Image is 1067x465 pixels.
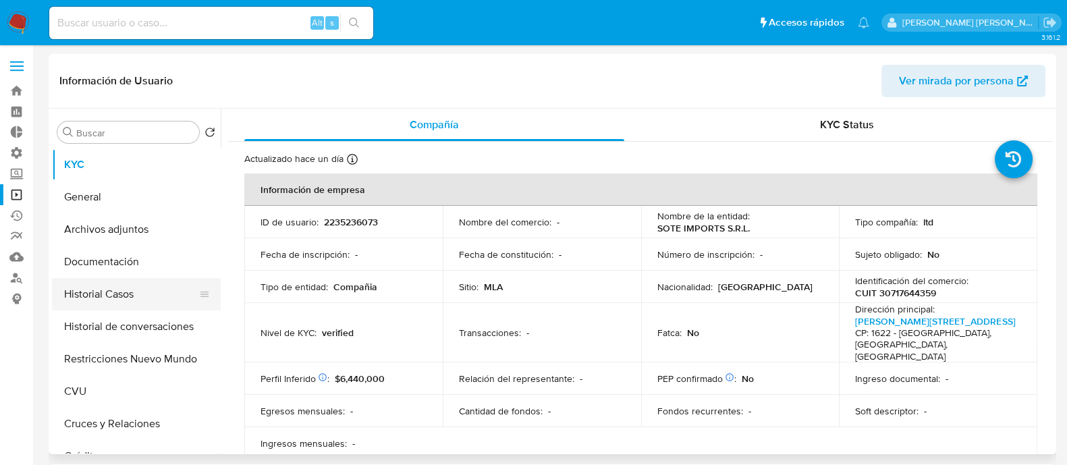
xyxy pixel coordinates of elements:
[580,373,582,385] p: -
[657,248,755,261] p: Número de inscripción :
[261,373,329,385] p: Perfil Inferido :
[459,248,553,261] p: Fecha de constitución :
[1043,16,1057,30] a: Salir
[204,127,215,142] button: Volver al orden por defecto
[459,281,478,293] p: Sitio :
[855,275,968,287] p: Identificación del comercio :
[557,216,559,228] p: -
[352,437,355,449] p: -
[59,74,173,88] h1: Información de Usuario
[459,405,543,417] p: Cantidad de fondos :
[559,248,562,261] p: -
[350,405,353,417] p: -
[459,216,551,228] p: Nombre del comercio :
[49,14,373,32] input: Buscar usuario o caso...
[312,16,323,29] span: Alt
[657,405,743,417] p: Fondos recurrentes :
[657,281,713,293] p: Nacionalidad :
[748,405,751,417] p: -
[855,287,936,299] p: CUIT 30717644359
[324,216,378,228] p: 2235236073
[333,281,377,293] p: Compañia
[924,405,927,417] p: -
[330,16,334,29] span: s
[526,327,529,339] p: -
[52,343,221,375] button: Restricciones Nuevo Mundo
[52,278,210,310] button: Historial Casos
[459,373,574,385] p: Relación del representante :
[760,248,763,261] p: -
[261,437,347,449] p: Ingresos mensuales :
[855,314,1015,328] a: [PERSON_NAME][STREET_ADDRESS]
[855,405,919,417] p: Soft descriptor :
[881,65,1045,97] button: Ver mirada por persona
[261,281,328,293] p: Tipo de entidad :
[548,405,551,417] p: -
[261,405,345,417] p: Egresos mensuales :
[855,327,1016,363] h4: CP: 1622 - [GEOGRAPHIC_DATA], [GEOGRAPHIC_DATA], [GEOGRAPHIC_DATA]
[742,373,754,385] p: No
[923,216,933,228] p: ltd
[76,127,194,139] input: Buscar
[858,17,869,28] a: Notificaciones
[52,181,221,213] button: General
[355,248,358,261] p: -
[946,373,948,385] p: -
[63,127,74,138] button: Buscar
[410,117,459,132] span: Compañía
[855,373,940,385] p: Ingreso documental :
[769,16,844,30] span: Accesos rápidos
[855,248,922,261] p: Sujeto obligado :
[340,13,368,32] button: search-icon
[484,281,503,293] p: MLA
[899,65,1014,97] span: Ver mirada por persona
[52,148,221,181] button: KYC
[820,117,874,132] span: KYC Status
[244,173,1037,206] th: Información de empresa
[855,216,918,228] p: Tipo compañía :
[244,153,344,165] p: Actualizado hace un día
[52,310,221,343] button: Historial de conversaciones
[657,222,750,234] p: SOTE IMPORTS S.R.L.
[718,281,813,293] p: [GEOGRAPHIC_DATA]
[657,327,682,339] p: Fatca :
[657,210,750,222] p: Nombre de la entidad :
[927,248,939,261] p: No
[261,327,317,339] p: Nivel de KYC :
[687,327,699,339] p: No
[52,408,221,440] button: Cruces y Relaciones
[855,303,935,315] p: Dirección principal :
[52,375,221,408] button: CVU
[52,246,221,278] button: Documentación
[261,248,350,261] p: Fecha de inscripción :
[322,327,354,339] p: verified
[657,373,736,385] p: PEP confirmado :
[52,213,221,246] button: Archivos adjuntos
[459,327,521,339] p: Transacciones :
[335,372,385,385] span: $6,440,000
[261,216,319,228] p: ID de usuario :
[902,16,1039,29] p: emmanuel.vitiello@mercadolibre.com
